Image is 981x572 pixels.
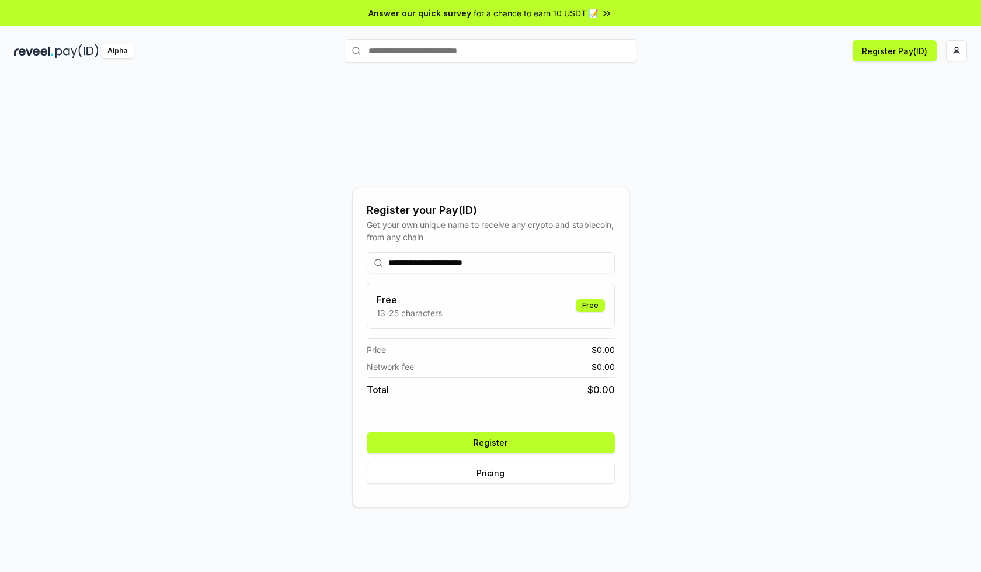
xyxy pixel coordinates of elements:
span: Network fee [367,360,414,373]
button: Register [367,432,615,453]
span: for a chance to earn 10 USDT 📝 [474,7,599,19]
img: pay_id [55,44,99,58]
img: reveel_dark [14,44,53,58]
button: Register Pay(ID) [853,40,937,61]
h3: Free [377,293,442,307]
span: Total [367,383,389,397]
span: Price [367,344,386,356]
div: Get your own unique name to receive any crypto and stablecoin, from any chain [367,219,615,243]
span: Answer our quick survey [368,7,471,19]
span: $ 0.00 [587,383,615,397]
button: Pricing [367,463,615,484]
span: $ 0.00 [592,344,615,356]
p: 13-25 characters [377,307,442,319]
div: Free [576,299,605,312]
div: Alpha [101,44,134,58]
div: Register your Pay(ID) [367,202,615,219]
span: $ 0.00 [592,360,615,373]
